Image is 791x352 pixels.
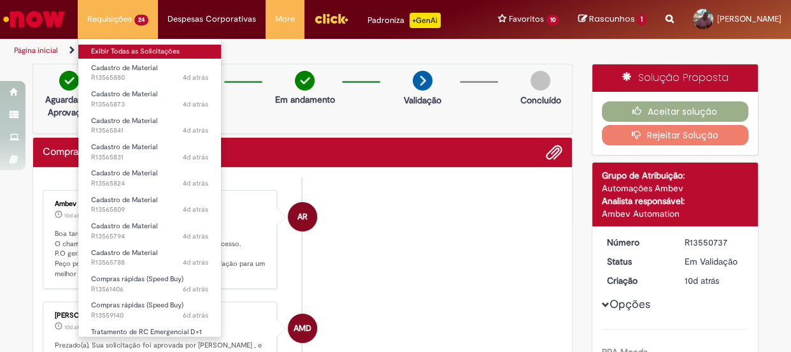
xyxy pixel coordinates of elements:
[78,114,221,138] a: Aberto R13565841 : Cadastro de Material
[314,9,348,28] img: click_logo_yellow_360x200.png
[91,152,208,163] span: R13565831
[183,231,208,241] time: 25/09/2025 10:37:57
[183,205,208,214] time: 25/09/2025 10:39:28
[183,311,208,320] time: 23/09/2025 13:52:27
[55,229,267,279] p: Boa tarde, [PERSON_NAME]! O chamado foi atendido automaticamente e com sucesso. P.O gerado sob re...
[78,246,221,270] a: Aberto R13565788 : Cadastro de Material
[602,101,749,122] button: Aceitar solução
[78,298,221,322] a: Aberto R13559140 : Compras rápidas (Speed Buy)
[183,231,208,241] span: 4d atrás
[14,45,58,55] a: Página inicial
[367,13,441,28] div: Padroniza
[288,314,317,343] div: Alex Marcelino De Oliveira
[91,195,157,205] span: Cadastro de Material
[183,179,208,188] span: 4d atrás
[91,168,157,178] span: Cadastro de Material
[183,99,208,109] span: 4d atrás
[531,71,550,91] img: img-circle-grey.png
[91,311,208,321] span: R13559140
[637,14,646,26] span: 1
[183,99,208,109] time: 25/09/2025 10:49:29
[578,13,646,26] a: Rascunhos
[91,205,208,215] span: R13565809
[78,45,221,59] a: Exibir Todas as Solicitações
[183,73,208,82] span: 4d atrás
[91,300,183,310] span: Compras rápidas (Speed Buy)
[55,200,267,208] div: Ambev RPA
[597,236,676,249] dt: Número
[64,323,87,331] time: 19/09/2025 13:41:13
[91,248,157,258] span: Cadastro de Material
[78,140,221,164] a: Aberto R13565831 : Cadastro de Material
[183,126,208,135] time: 25/09/2025 10:44:25
[717,13,781,24] span: [PERSON_NAME]
[602,194,749,207] div: Analista responsável:
[91,221,157,231] span: Cadastro de Material
[134,15,148,26] span: 24
[91,73,208,83] span: R13565880
[183,152,208,162] time: 25/09/2025 10:43:06
[183,179,208,188] time: 25/09/2025 10:41:25
[78,87,221,111] a: Aberto R13565873 : Cadastro de Material
[91,327,202,337] span: Tratamento de RC Emergencial D+1
[91,179,208,189] span: R13565824
[55,312,267,319] div: [PERSON_NAME]
[685,275,719,286] span: 10d atrás
[183,284,208,294] span: 6d atrás
[64,212,87,219] span: 10d atrás
[43,147,175,158] h2: Compras rápidas (Speed Buy) Histórico de tíquete
[602,169,749,182] div: Grupo de Atribuição:
[78,325,221,349] a: Aberto R13555338 : Tratamento de RC Emergencial D+1
[91,63,157,73] span: Cadastro de Material
[597,255,676,268] dt: Status
[685,274,744,287] div: 19/09/2025 13:39:32
[91,231,208,242] span: R13565794
[78,61,221,85] a: Aberto R13565880 : Cadastro de Material
[410,13,441,28] p: +GenAi
[295,71,315,91] img: check-circle-green.png
[294,313,311,344] span: AMD
[509,13,544,26] span: Favoritos
[183,258,208,267] time: 25/09/2025 10:35:58
[78,193,221,217] a: Aberto R13565809 : Cadastro de Material
[546,15,560,26] span: 10
[91,258,208,268] span: R13565788
[404,94,441,106] p: Validação
[78,166,221,190] a: Aberto R13565824 : Cadastro de Material
[275,93,335,106] p: Em andamento
[183,284,208,294] time: 24/09/2025 07:59:57
[91,89,157,99] span: Cadastro de Material
[91,274,183,284] span: Compras rápidas (Speed Buy)
[297,202,308,232] span: AR
[685,236,744,249] div: R13550737
[1,6,67,32] img: ServiceNow
[10,39,518,62] ul: Trilhas de página
[183,258,208,267] span: 4d atrás
[275,13,295,26] span: More
[64,212,87,219] time: 19/09/2025 14:05:35
[87,13,132,26] span: Requisições
[78,272,221,296] a: Aberto R13561406 : Compras rápidas (Speed Buy)
[38,93,100,119] p: Aguardando Aprovação
[685,275,719,286] time: 19/09/2025 13:39:32
[91,284,208,295] span: R13561406
[183,311,208,320] span: 6d atrás
[183,73,208,82] time: 25/09/2025 10:51:33
[520,94,561,106] p: Concluído
[91,142,157,152] span: Cadastro de Material
[602,182,749,194] div: Automações Ambev
[589,13,635,25] span: Rascunhos
[78,219,221,243] a: Aberto R13565794 : Cadastro de Material
[592,64,759,92] div: Solução Proposta
[59,71,79,91] img: check-circle-green.png
[91,99,208,110] span: R13565873
[183,152,208,162] span: 4d atrás
[288,202,317,231] div: Ambev RPA
[546,144,562,161] button: Adicionar anexos
[91,116,157,126] span: Cadastro de Material
[413,71,432,91] img: arrow-next.png
[685,255,744,268] div: Em Validação
[602,207,749,220] div: Ambev Automation
[91,126,208,136] span: R13565841
[64,323,87,331] span: 10d atrás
